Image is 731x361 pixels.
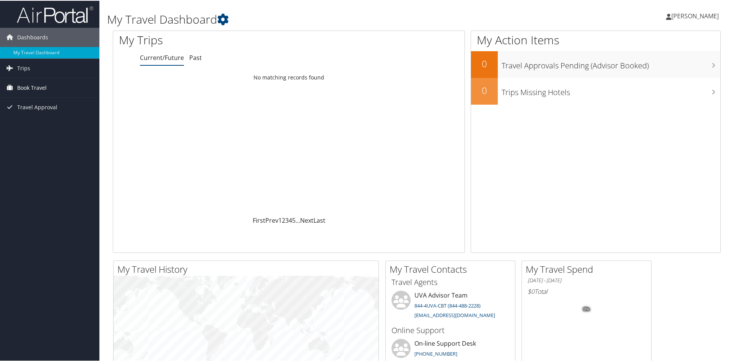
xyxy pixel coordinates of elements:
[296,215,300,224] span: …
[528,287,645,295] h6: Total
[117,262,378,275] h2: My Travel History
[528,276,645,283] h6: [DATE] - [DATE]
[471,83,498,96] h2: 0
[390,262,515,275] h2: My Travel Contacts
[414,311,495,318] a: [EMAIL_ADDRESS][DOMAIN_NAME]
[526,262,651,275] h2: My Travel Spend
[391,324,509,335] h3: Online Support
[502,56,720,70] h3: Travel Approvals Pending (Advisor Booked)
[17,58,30,77] span: Trips
[414,301,481,308] a: 844-4UVA-CBT (844-488-2228)
[471,77,720,104] a: 0Trips Missing Hotels
[285,215,289,224] a: 3
[107,11,520,27] h1: My Travel Dashboard
[292,215,296,224] a: 5
[666,4,726,27] a: [PERSON_NAME]
[671,11,719,19] span: [PERSON_NAME]
[113,70,465,84] td: No matching records found
[17,97,57,116] span: Travel Approval
[278,215,282,224] a: 1
[17,5,93,23] img: airportal-logo.png
[300,215,314,224] a: Next
[282,215,285,224] a: 2
[253,215,265,224] a: First
[17,27,48,46] span: Dashboards
[388,290,513,321] li: UVA Advisor Team
[314,215,325,224] a: Last
[471,31,720,47] h1: My Action Items
[502,83,720,97] h3: Trips Missing Hotels
[265,215,278,224] a: Prev
[583,306,590,311] tspan: 0%
[471,50,720,77] a: 0Travel Approvals Pending (Advisor Booked)
[140,53,184,61] a: Current/Future
[289,215,292,224] a: 4
[391,276,509,287] h3: Travel Agents
[189,53,202,61] a: Past
[17,78,47,97] span: Book Travel
[119,31,312,47] h1: My Trips
[528,287,534,295] span: $0
[471,57,498,70] h2: 0
[414,350,457,356] a: [PHONE_NUMBER]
